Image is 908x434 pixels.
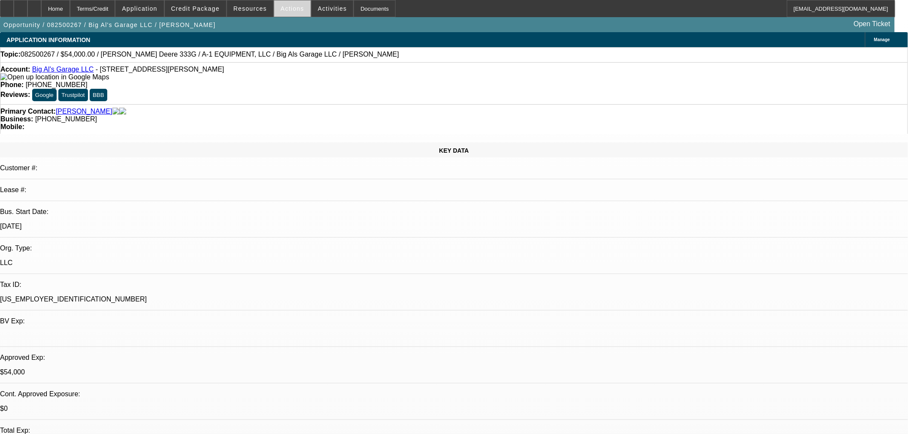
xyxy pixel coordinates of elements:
[165,0,226,17] button: Credit Package
[439,147,469,154] span: KEY DATA
[850,17,894,31] a: Open Ticket
[115,0,163,17] button: Application
[227,0,273,17] button: Resources
[233,5,267,12] span: Resources
[112,108,119,115] img: facebook-icon.png
[6,36,90,43] span: APPLICATION INFORMATION
[312,0,354,17] button: Activities
[0,123,24,130] strong: Mobile:
[0,108,56,115] strong: Primary Contact:
[0,66,30,73] strong: Account:
[3,21,215,28] span: Opportunity / 082500267 / Big Al's Garage LLC / [PERSON_NAME]
[32,66,94,73] a: Big Al's Garage LLC
[0,115,33,123] strong: Business:
[56,108,112,115] a: [PERSON_NAME]
[281,5,304,12] span: Actions
[874,37,890,42] span: Manage
[96,66,224,73] span: - [STREET_ADDRESS][PERSON_NAME]
[58,89,88,101] button: Trustpilot
[274,0,311,17] button: Actions
[0,73,109,81] a: View Google Maps
[119,108,126,115] img: linkedin-icon.png
[0,73,109,81] img: Open up location in Google Maps
[318,5,347,12] span: Activities
[26,81,88,88] span: [PHONE_NUMBER]
[32,89,57,101] button: Google
[122,5,157,12] span: Application
[21,51,399,58] span: 082500267 / $54,000.00 / [PERSON_NAME] Deere 333G / A-1 EQUIPMENT, LLC / Big Als Garage LLC / [PE...
[0,51,21,58] strong: Topic:
[0,91,30,98] strong: Reviews:
[171,5,220,12] span: Credit Package
[0,81,24,88] strong: Phone:
[35,115,97,123] span: [PHONE_NUMBER]
[90,89,107,101] button: BBB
